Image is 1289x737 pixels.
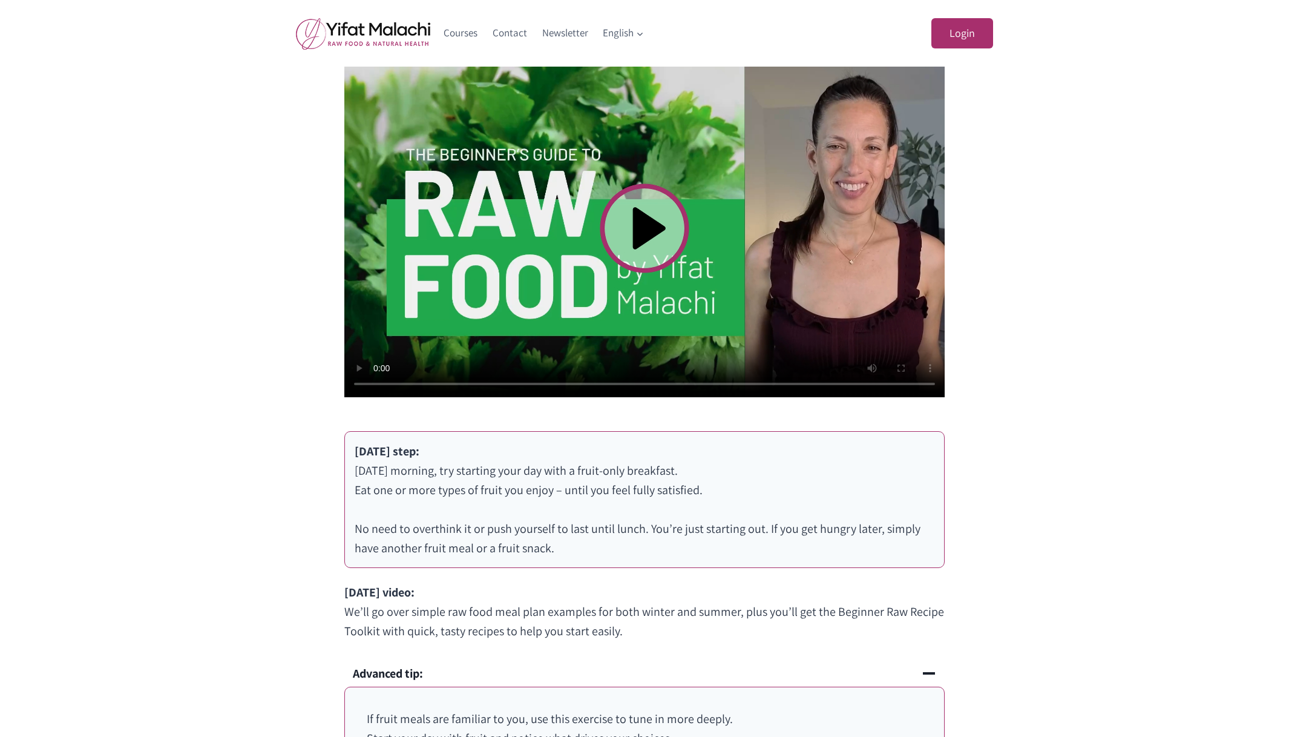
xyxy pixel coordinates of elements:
[436,19,652,48] nav: Primary Navigation
[353,666,423,681] strong: Advanced tip:
[534,19,595,48] a: Newsletter
[344,660,945,687] button: Advanced tip:
[355,443,419,459] strong: [DATE] step:
[595,19,652,48] button: Child menu of English
[355,441,934,558] p: [DATE] morning, try starting your day with a fruit-only breakfast. Eat one or more types of fruit...
[931,18,993,49] a: Login
[436,19,485,48] a: Courses
[296,18,430,50] img: yifat_logo41_en.png
[485,19,535,48] a: Contact
[344,583,945,641] p: We’ll go over simple raw food meal plan examples for both winter and summer, plus you’ll get the ...
[344,584,415,600] strong: [DATE] video:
